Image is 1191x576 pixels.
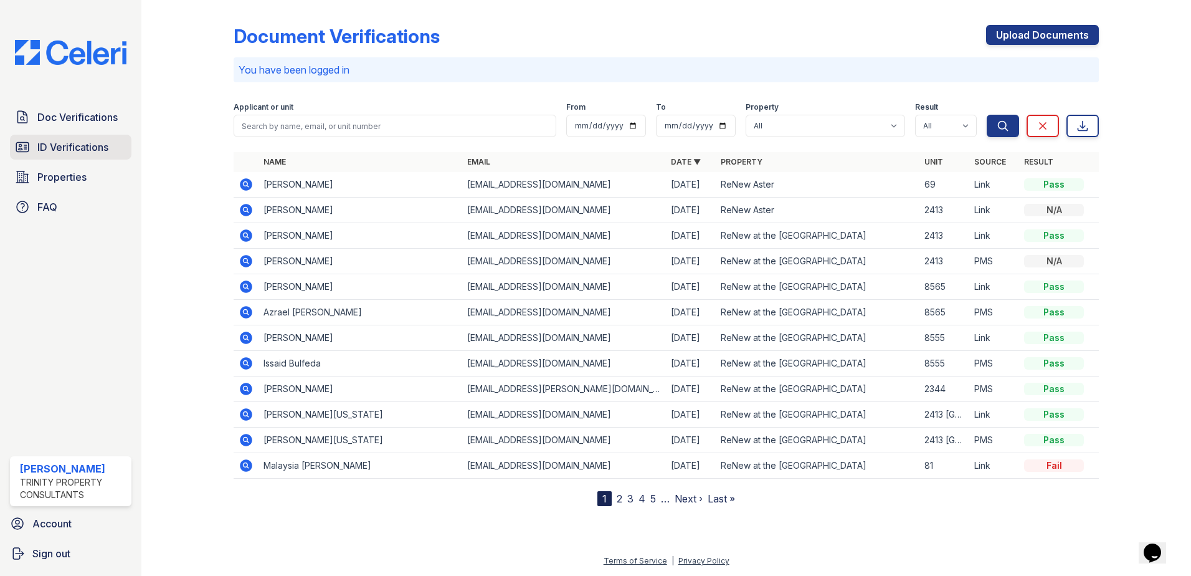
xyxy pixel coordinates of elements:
div: N/A [1024,255,1084,267]
a: ID Verifications [10,135,131,160]
td: Malaysia [PERSON_NAME] [259,453,462,479]
a: Result [1024,157,1053,166]
td: ReNew at the [GEOGRAPHIC_DATA] [716,428,919,453]
td: [PERSON_NAME] [259,377,462,402]
a: 4 [638,492,645,505]
td: Link [969,453,1019,479]
td: [EMAIL_ADDRESS][DOMAIN_NAME] [462,402,666,428]
td: [PERSON_NAME] [259,325,462,351]
td: [EMAIL_ADDRESS][DOMAIN_NAME] [462,223,666,249]
td: [DATE] [666,351,716,377]
td: [EMAIL_ADDRESS][DOMAIN_NAME] [462,351,666,377]
span: ID Verifications [37,140,108,155]
td: [EMAIL_ADDRESS][DOMAIN_NAME] [462,428,666,453]
td: ReNew at the [GEOGRAPHIC_DATA] [716,223,919,249]
td: [DATE] [666,172,716,198]
span: Doc Verifications [37,110,118,125]
td: ReNew at the [GEOGRAPHIC_DATA] [716,402,919,428]
td: 69 [919,172,969,198]
a: Sign out [5,541,136,566]
div: Fail [1024,459,1084,472]
td: [DATE] [666,325,716,351]
div: Pass [1024,434,1084,446]
td: ReNew at the [GEOGRAPHIC_DATA] [716,325,919,351]
td: [PERSON_NAME] [259,249,462,274]
td: [DATE] [666,300,716,325]
a: Property [721,157,762,166]
td: PMS [969,249,1019,274]
a: Terms of Service [604,556,667,565]
a: Upload Documents [986,25,1099,45]
div: Pass [1024,332,1084,344]
td: [PERSON_NAME] [259,223,462,249]
td: Link [969,172,1019,198]
td: PMS [969,428,1019,453]
div: N/A [1024,204,1084,216]
td: [DATE] [666,274,716,300]
label: To [656,102,666,112]
a: 3 [627,492,633,505]
td: [DATE] [666,377,716,402]
td: ReNew at the [GEOGRAPHIC_DATA] [716,453,919,479]
td: [DATE] [666,198,716,223]
td: 2413 [GEOGRAPHIC_DATA] [919,402,969,428]
span: … [661,491,670,506]
td: 2413 [919,198,969,223]
td: ReNew at the [GEOGRAPHIC_DATA] [716,274,919,300]
td: 8565 [919,300,969,325]
a: Source [974,157,1006,166]
td: 2413 [919,249,969,274]
a: Properties [10,165,131,190]
span: FAQ [37,199,57,214]
a: FAQ [10,194,131,219]
td: PMS [969,351,1019,377]
td: ReNew Aster [716,172,919,198]
td: [PERSON_NAME][US_STATE] [259,428,462,453]
img: CE_Logo_Blue-a8612792a0a2168367f1c8372b55b34899dd931a85d93a1a3d3e32e68fde9ad4.png [5,40,136,65]
td: ReNew at the [GEOGRAPHIC_DATA] [716,249,919,274]
td: [PERSON_NAME][US_STATE] [259,402,462,428]
a: 5 [650,492,656,505]
div: | [671,556,674,565]
a: Email [467,157,490,166]
a: Unit [924,157,943,166]
a: Name [263,157,286,166]
a: Doc Verifications [10,105,131,130]
div: [PERSON_NAME] [20,461,126,476]
div: Pass [1024,383,1084,395]
td: [EMAIL_ADDRESS][PERSON_NAME][DOMAIN_NAME] [462,377,666,402]
td: [DATE] [666,402,716,428]
td: [EMAIL_ADDRESS][DOMAIN_NAME] [462,172,666,198]
td: Link [969,402,1019,428]
td: PMS [969,300,1019,325]
td: 2413 [GEOGRAPHIC_DATA] [919,428,969,453]
td: [PERSON_NAME] [259,274,462,300]
td: ReNew at the [GEOGRAPHIC_DATA] [716,351,919,377]
p: You have been logged in [239,62,1094,77]
div: 1 [597,491,612,506]
span: Sign out [32,546,70,561]
td: 2344 [919,377,969,402]
div: Pass [1024,357,1084,370]
td: PMS [969,377,1019,402]
td: [EMAIL_ADDRESS][DOMAIN_NAME] [462,249,666,274]
td: 8565 [919,274,969,300]
a: Account [5,511,136,536]
div: Pass [1024,408,1084,421]
td: [PERSON_NAME] [259,172,462,198]
td: 8555 [919,325,969,351]
span: Account [32,516,72,531]
a: Privacy Policy [678,556,729,565]
td: [EMAIL_ADDRESS][DOMAIN_NAME] [462,325,666,351]
td: ReNew at the [GEOGRAPHIC_DATA] [716,300,919,325]
div: Pass [1024,178,1084,191]
a: 2 [617,492,622,505]
td: 8555 [919,351,969,377]
td: Issaid Bulfeda [259,351,462,377]
div: Pass [1024,306,1084,319]
iframe: chat widget [1139,526,1179,564]
label: Result [915,102,938,112]
div: Trinity Property Consultants [20,476,126,501]
td: [EMAIL_ADDRESS][DOMAIN_NAME] [462,274,666,300]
